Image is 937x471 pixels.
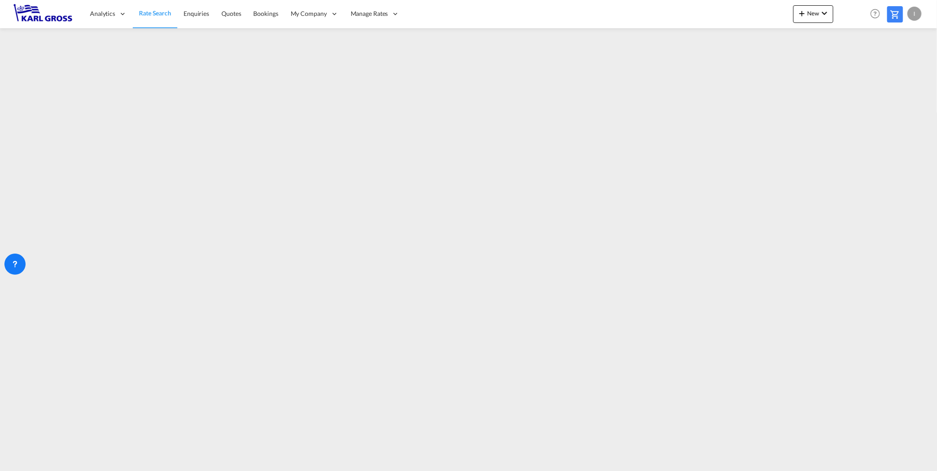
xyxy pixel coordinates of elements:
[907,7,922,21] div: I
[139,9,171,17] span: Rate Search
[819,8,830,19] md-icon: icon-chevron-down
[793,5,833,23] button: icon-plus 400-fgNewicon-chevron-down
[184,10,209,17] span: Enquiries
[13,4,73,24] img: 3269c73066d711f095e541db4db89301.png
[90,9,115,18] span: Analytics
[291,9,327,18] span: My Company
[797,10,830,17] span: New
[254,10,278,17] span: Bookings
[868,6,887,22] div: Help
[797,8,807,19] md-icon: icon-plus 400-fg
[221,10,241,17] span: Quotes
[868,6,883,21] span: Help
[351,9,388,18] span: Manage Rates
